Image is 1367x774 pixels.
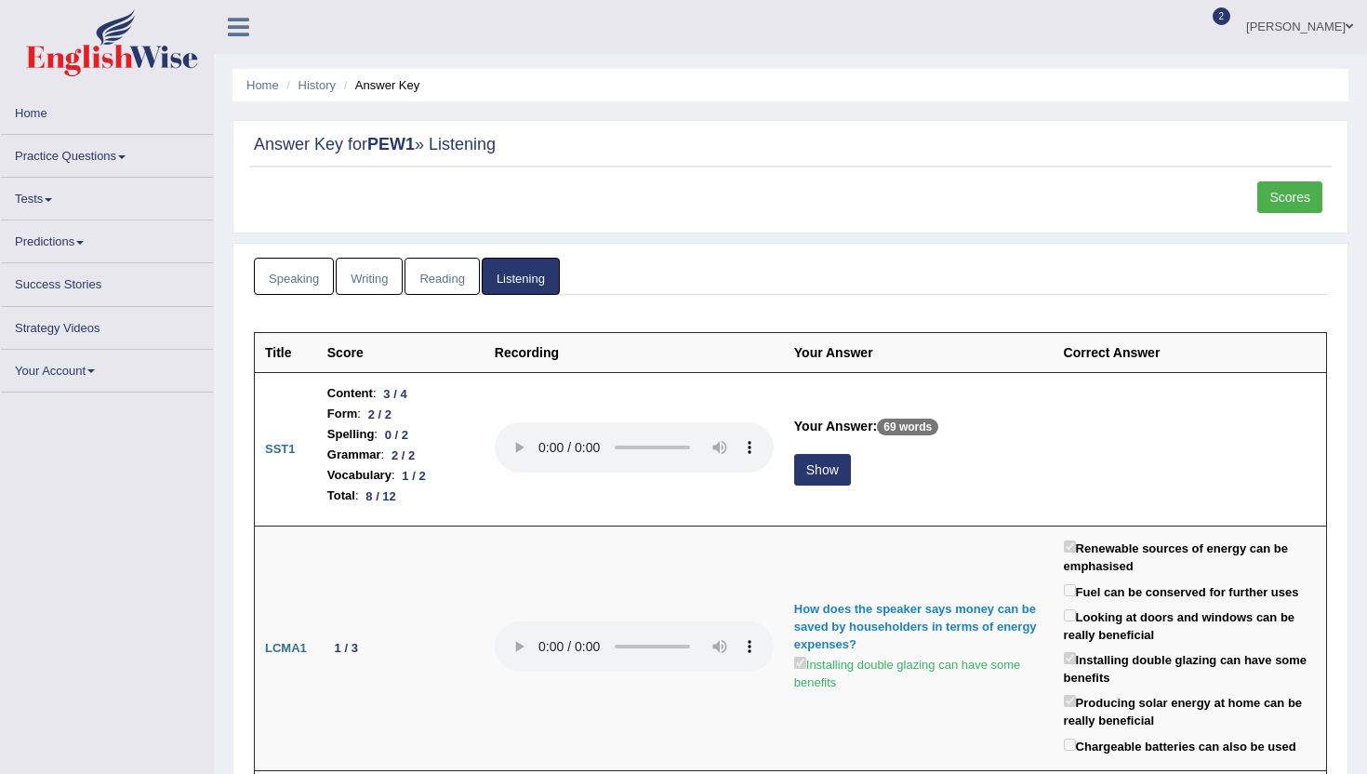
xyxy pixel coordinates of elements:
[405,258,479,296] a: Reading
[265,442,296,456] b: SST1
[1,307,213,343] a: Strategy Videos
[327,445,381,465] b: Grammar
[1064,584,1076,596] input: Fuel can be conserved for further uses
[327,486,355,506] b: Total
[1,135,213,171] a: Practice Questions
[1064,739,1076,751] input: Chargeable batteries can also be used
[794,653,1043,691] label: Installing double glazing can have some benefits
[327,445,474,465] li: :
[327,383,474,404] li: :
[317,333,484,373] th: Score
[484,333,784,373] th: Recording
[794,657,806,669] input: Installing double glazing can have some benefits
[377,384,415,404] div: 3 / 4
[336,258,403,296] a: Writing
[367,135,415,153] strong: PEW1
[1,220,213,257] a: Predictions
[1064,648,1316,687] label: Installing double glazing can have some benefits
[1064,735,1296,756] label: Chargeable batteries can also be used
[254,258,334,296] a: Speaking
[1064,537,1316,575] label: Renewable sources of energy can be emphasised
[395,466,433,486] div: 1 / 2
[327,424,375,445] b: Spelling
[327,404,474,424] li: :
[1,92,213,128] a: Home
[1054,333,1327,373] th: Correct Answer
[1213,7,1231,25] span: 2
[339,76,420,94] li: Answer Key
[255,333,317,373] th: Title
[784,333,1054,373] th: Your Answer
[327,424,474,445] li: :
[1064,695,1076,707] input: Producing solar energy at home can be really beneficial
[327,638,365,658] div: 1 / 3
[327,486,474,506] li: :
[1257,181,1322,213] a: Scores
[1064,609,1076,621] input: Looking at doors and windows can be really beneficial
[1064,606,1316,644] label: Looking at doors and windows can be really beneficial
[254,136,1327,154] h2: Answer Key for » Listening
[378,425,416,445] div: 0 / 2
[794,419,877,434] b: Your Answer:
[359,487,404,506] div: 8 / 12
[1,350,213,386] a: Your Account
[299,78,336,92] a: History
[794,454,851,486] button: Show
[794,601,1043,653] div: How does the speaker says money can be saved by householders in terms of energy expenses?
[1064,691,1316,729] label: Producing solar energy at home can be really beneficial
[482,258,560,296] a: Listening
[327,404,358,424] b: Form
[327,383,373,404] b: Content
[1,178,213,214] a: Tests
[1064,652,1076,664] input: Installing double glazing can have some benefits
[1064,540,1076,553] input: Renewable sources of energy can be emphasised
[1,263,213,300] a: Success Stories
[1064,580,1299,602] label: Fuel can be conserved for further uses
[384,446,422,465] div: 2 / 2
[361,405,399,424] div: 2 / 2
[877,419,938,435] p: 69 words
[246,78,279,92] a: Home
[327,465,474,486] li: :
[327,465,392,486] b: Vocabulary
[265,641,307,655] b: LCMA1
